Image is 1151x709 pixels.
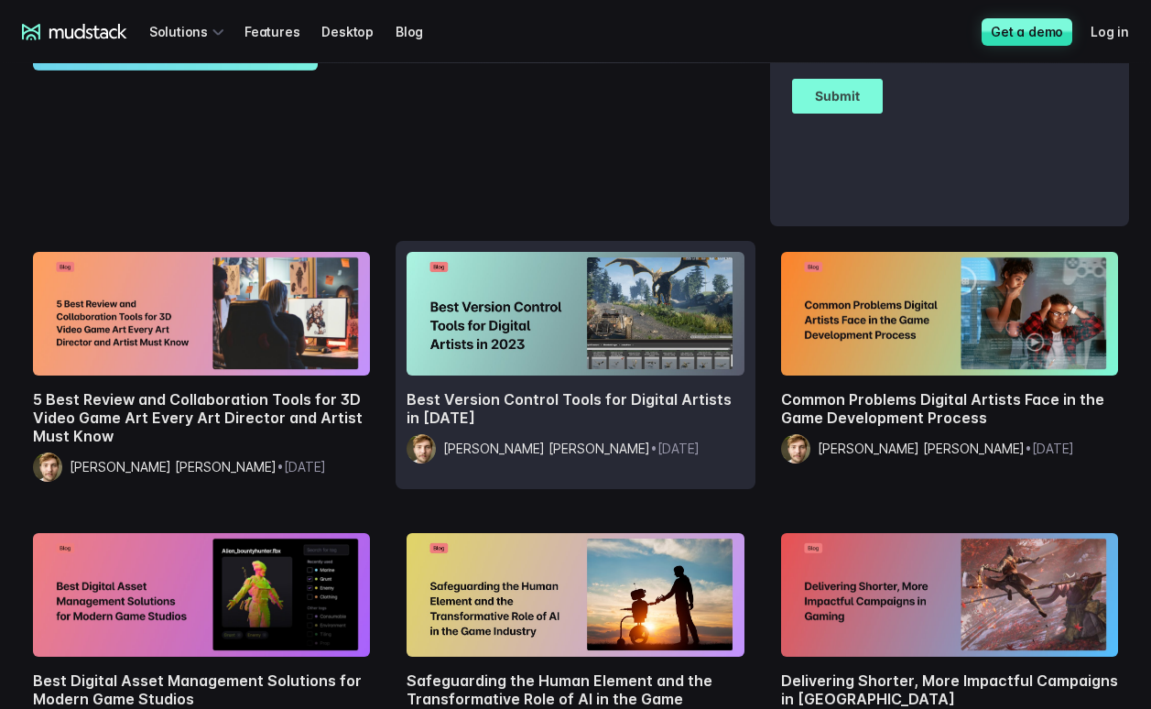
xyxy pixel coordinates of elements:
img: Common Problems Digital Artists Face in the Game Development Process [781,252,1118,376]
img: 5 Best Review and Collaboration Tools for 3D Video Game Art Every Art Director and Artist Must Know [33,252,370,376]
a: Common Problems Digital Artists Face in the Game Development ProcessCommon Problems Digital Artis... [770,241,1129,489]
a: Best Version Control Tools for Digital Artists in 2023Best Version Control Tools for Digital Arti... [396,241,755,489]
h2: Common Problems Digital Artists Face in the Game Development Process [781,390,1118,427]
span: • [DATE] [1025,441,1074,456]
a: Desktop [321,15,396,49]
span: • [DATE] [650,441,700,456]
a: Get a demo [982,18,1072,46]
img: Safeguarding the Human Element and the Transformative Role of AI in the Game Industry [407,533,744,657]
span: [PERSON_NAME] [PERSON_NAME] [818,441,1025,456]
img: Best Digital Asset Management Solutions for Modern Game Studios [33,533,370,657]
a: mudstack logo [22,24,127,40]
div: Solutions [149,15,230,49]
h2: 5 Best Review and Collaboration Tools for 3D Video Game Art Every Art Director and Artist Must Know [33,390,370,445]
img: Best Version Control Tools for Digital Artists in 2023 [407,252,744,376]
img: Mazze Whiteley [781,434,810,464]
iframe: Form 2 [792,6,1107,204]
a: Blog [396,15,445,49]
img: Delivering Shorter, More Impactful Campaigns in Gaming [781,533,1118,657]
img: Mazze Whiteley [33,453,62,482]
a: Log in [1091,15,1151,49]
img: Mazze Whiteley [407,434,436,464]
a: 5 Best Review and Collaboration Tools for 3D Video Game Art Every Art Director and Artist Must Kn... [22,241,381,507]
span: [PERSON_NAME] [PERSON_NAME] [443,441,650,456]
span: • [DATE] [277,459,326,474]
h2: Delivering Shorter, More Impactful Campaigns in [GEOGRAPHIC_DATA] [781,671,1118,708]
h2: Best Digital Asset Management Solutions for Modern Game Studios [33,671,370,708]
a: Features [244,15,321,49]
h2: Best Version Control Tools for Digital Artists in [DATE] [407,390,744,427]
span: [PERSON_NAME] [PERSON_NAME] [70,459,277,474]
